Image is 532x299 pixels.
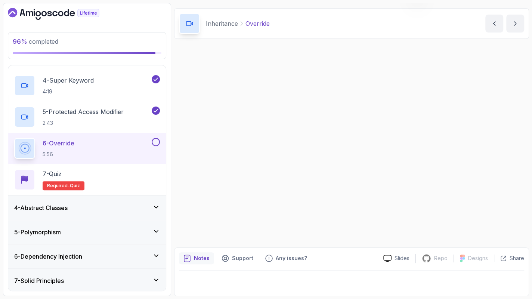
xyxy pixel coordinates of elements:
[194,255,210,262] p: Notes
[232,255,253,262] p: Support
[468,255,488,262] p: Designs
[276,255,307,262] p: Any issues?
[395,255,409,262] p: Slides
[179,252,214,264] button: notes button
[217,252,258,264] button: Support button
[494,255,524,262] button: Share
[434,255,448,262] p: Repo
[261,252,312,264] button: Feedback button
[377,255,415,262] a: Slides
[510,255,524,262] p: Share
